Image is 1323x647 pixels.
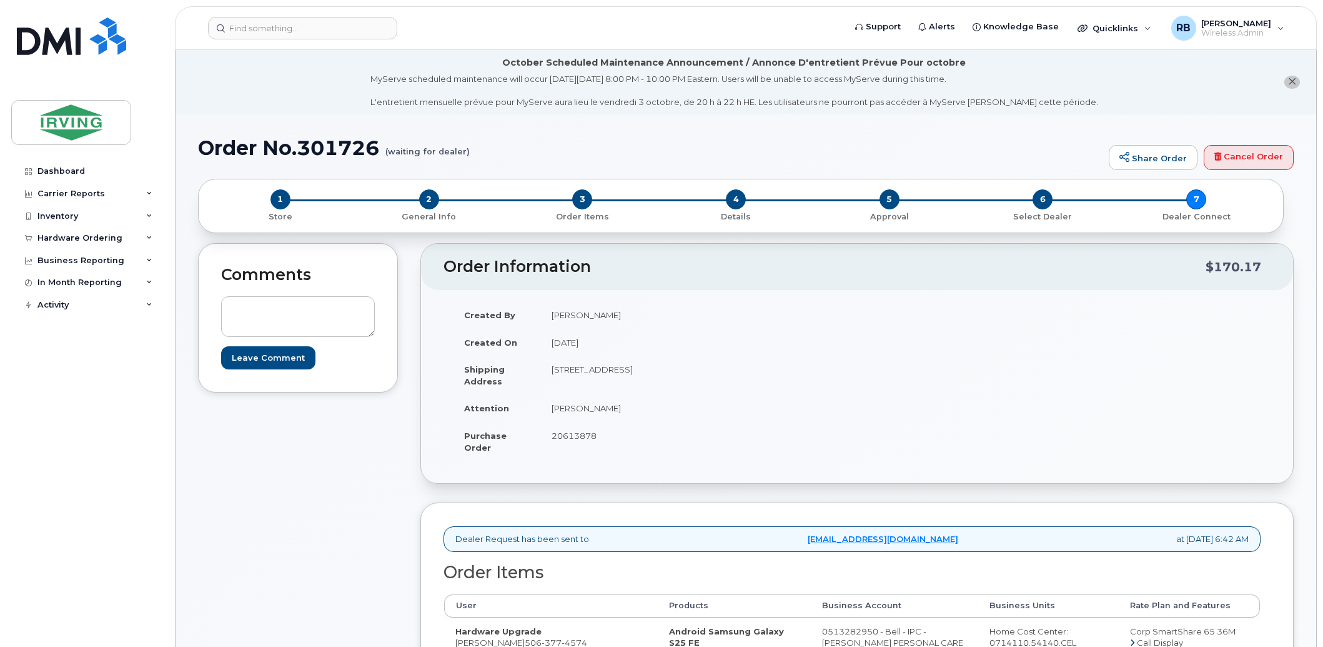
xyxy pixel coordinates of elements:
[444,594,658,617] th: User
[1119,594,1260,617] th: Rate Plan and Features
[502,56,966,69] div: October Scheduled Maintenance Announcement / Annonce D'entretient Prévue Pour octobre
[505,209,659,223] a: 3 Order Items
[419,189,439,209] span: 2
[658,594,810,617] th: Products
[1204,145,1294,170] a: Cancel Order
[370,73,1098,108] div: MyServe scheduled maintenance will occur [DATE][DATE] 8:00 PM - 10:00 PM Eastern. Users will be u...
[443,563,1261,582] h2: Order Items
[552,431,597,441] span: 20613878
[270,189,290,209] span: 1
[221,266,375,284] h2: Comments
[540,356,848,394] td: [STREET_ADDRESS]
[880,189,899,209] span: 5
[221,346,315,369] input: Leave Comment
[443,258,1206,276] h2: Order Information
[455,626,542,636] strong: Hardware Upgrade
[198,137,1102,159] h1: Order No.301726
[209,209,352,223] a: 1 Store
[352,209,506,223] a: 2 General Info
[214,211,347,223] p: Store
[659,209,813,223] a: 4 Details
[818,211,961,223] p: Approval
[464,364,505,386] strong: Shipping Address
[357,211,501,223] p: General Info
[1033,189,1053,209] span: 6
[971,211,1115,223] p: Select Dealer
[385,137,470,156] small: (waiting for dealer)
[464,338,517,348] strong: Created On
[464,431,507,453] strong: Purchase Order
[1206,255,1261,279] div: $170.17
[808,533,958,545] a: [EMAIL_ADDRESS][DOMAIN_NAME]
[726,189,746,209] span: 4
[510,211,654,223] p: Order Items
[443,526,1261,552] div: Dealer Request has been sent to at [DATE] 6:42 AM
[572,189,592,209] span: 3
[811,594,978,617] th: Business Account
[1109,145,1197,170] a: Share Order
[540,394,848,422] td: [PERSON_NAME]
[978,594,1119,617] th: Business Units
[464,310,515,320] strong: Created By
[1284,76,1300,89] button: close notification
[664,211,808,223] p: Details
[966,209,1120,223] a: 6 Select Dealer
[464,403,509,413] strong: Attention
[813,209,966,223] a: 5 Approval
[540,329,848,356] td: [DATE]
[540,301,848,329] td: [PERSON_NAME]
